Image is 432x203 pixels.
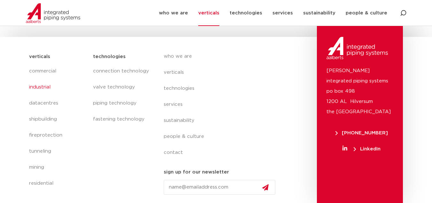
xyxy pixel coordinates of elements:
[29,52,50,62] h5: verticals
[164,48,281,161] nav: Menu
[326,131,397,135] a: [PHONE_NUMBER]
[93,111,151,127] a: fastening technology
[93,52,126,62] h5: technologies
[29,79,87,95] a: industrial
[93,63,151,79] a: connection technology
[326,66,393,117] p: [PERSON_NAME] integrated piping systems po box 498 1200 AL Hilversum the [GEOGRAPHIC_DATA]
[29,63,87,191] nav: Menu
[164,113,281,129] a: sustainability
[29,63,87,79] a: commercial
[29,95,87,111] a: datacentres
[326,147,397,151] a: LinkedIn
[164,80,281,97] a: technologies
[354,147,381,151] span: LinkedIn
[93,79,151,95] a: valve technology
[93,63,151,127] nav: Menu
[93,95,151,111] a: piping technology
[164,64,281,80] a: verticals
[164,97,281,113] a: services
[262,184,269,191] img: send.svg
[29,143,87,159] a: tunneling
[164,145,281,161] a: contact
[164,180,276,195] input: name@emailaddress.com
[29,127,87,143] a: fireprotection
[164,129,281,145] a: people & culture
[164,167,229,177] h5: sign up for our newsletter
[29,111,87,127] a: shipbuilding
[29,175,87,191] a: residential
[164,48,281,64] a: who we are
[29,159,87,175] a: mining
[335,131,388,135] span: [PHONE_NUMBER]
